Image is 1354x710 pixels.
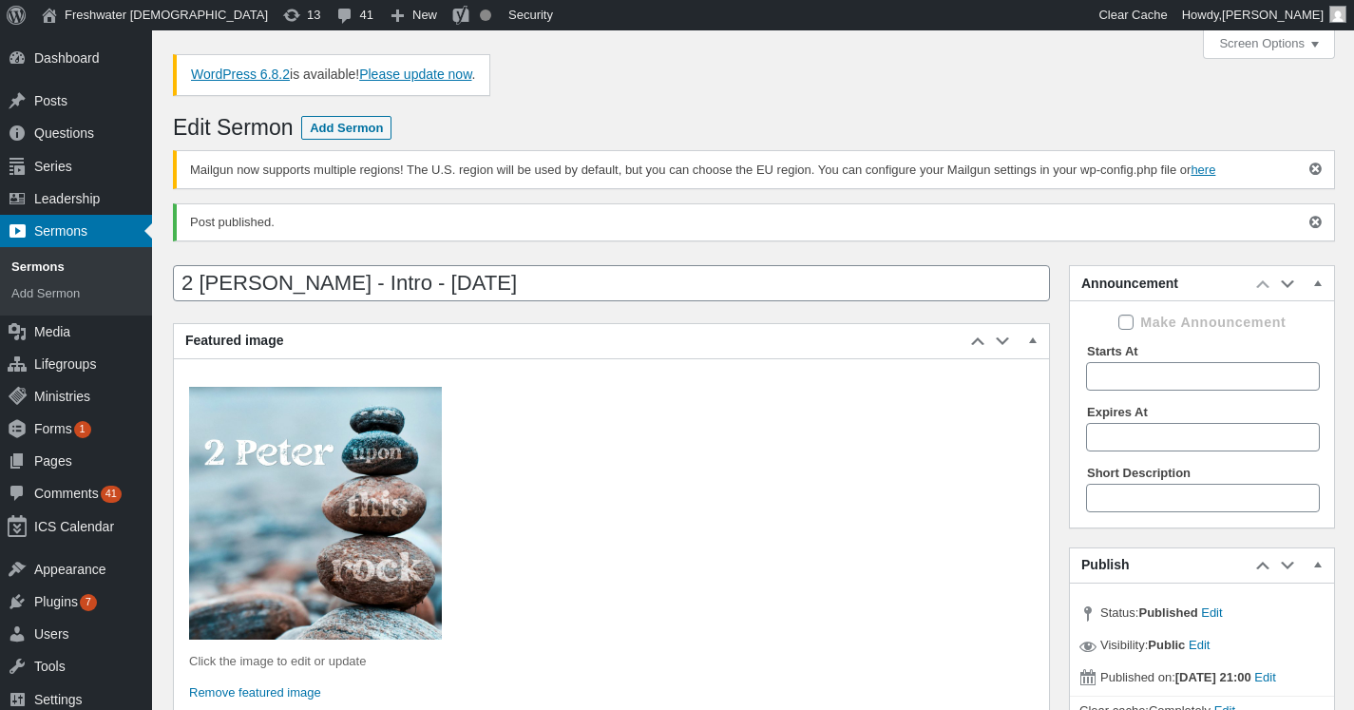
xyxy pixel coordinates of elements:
[173,54,490,96] div: is available! .
[86,596,91,607] span: 7
[189,685,321,700] a: Remove featured image
[174,324,965,358] h2: Featured image
[1085,406,1319,418] label: Expires At
[189,652,1034,671] p: Click the image to edit or update
[1085,467,1319,479] label: Short Description
[1118,315,1134,330] input: Make Announcement
[1079,668,1254,685] span: Published on:
[1140,315,1286,330] span: Make Announcement
[508,8,553,22] span: Security
[188,211,1298,234] p: Post published.
[1222,8,1324,22] span: [PERSON_NAME]
[1138,605,1197,620] span: Published
[1098,8,1167,22] span: Clear Cache
[1175,670,1251,684] b: [DATE] 21:00
[1070,548,1250,583] h2: Publish
[173,106,294,146] h1: Edit Sermon
[74,421,91,438] span: Update Available
[1201,605,1222,620] span: Edit
[105,488,117,499] span: 41
[1148,638,1185,652] span: Public
[1254,670,1275,684] span: Edit
[1203,30,1335,59] button: Screen Options
[301,116,391,140] a: Add Sermon
[188,159,1298,182] p: Mailgun now supports multiple regions! The U.S. region will be used by default, but you can choos...
[1085,345,1319,357] label: Starts At
[359,67,471,82] a: Please update WordPress now
[191,67,290,82] a: WordPress 6.8.2
[1070,599,1334,631] div: Status:
[80,423,86,434] span: 1
[1070,267,1250,301] h2: Announcement
[1189,638,1210,652] span: Edit
[1191,163,1215,177] a: here
[1070,631,1334,663] div: Visibility:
